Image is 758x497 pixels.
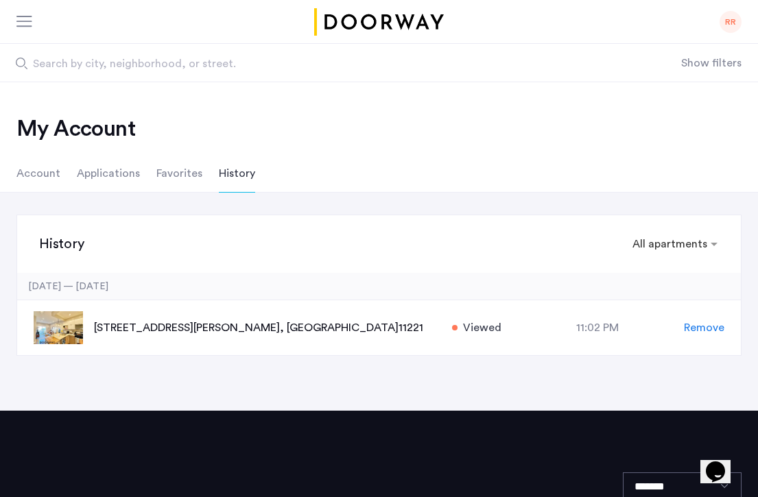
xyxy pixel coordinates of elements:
h3: History [39,234,84,254]
div: 11:02 PM [511,319,684,336]
span: Search by city, neighborhood, or street. [33,56,578,72]
li: Account [16,154,60,193]
iframe: chat widget [700,442,744,483]
li: History [219,154,255,193]
p: [STREET_ADDRESS][PERSON_NAME] 11221 [94,319,442,336]
img: apartment [34,311,83,344]
a: Cazamio logo [312,8,447,36]
button: Show or hide filters [681,55,742,71]
span: , [GEOGRAPHIC_DATA] [280,322,399,333]
h2: My Account [16,115,742,143]
li: Favorites [156,154,202,193]
img: logo [312,8,447,36]
span: Viewed [463,319,501,336]
li: Applications [77,154,140,193]
div: [DATE] — [DATE] [17,273,741,300]
span: Remove [684,319,724,336]
div: RR [720,11,742,33]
